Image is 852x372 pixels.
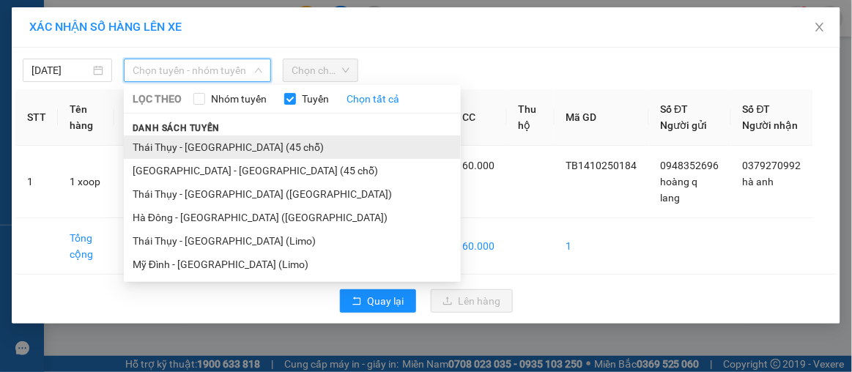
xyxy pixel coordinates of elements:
th: STT [15,89,58,146]
span: Nhóm tuyến [205,91,273,107]
th: SL [114,89,149,146]
td: 1 xoop [58,146,114,218]
span: Tuyến [296,91,335,107]
span: Số ĐT [743,103,771,115]
li: Thái Thụy - [GEOGRAPHIC_DATA] (Limo) [124,229,461,253]
span: Người nhận [743,119,799,131]
span: 60.000 [463,160,495,171]
input: 13/10/2025 [32,62,90,78]
span: XÁC NHẬN SỐ HÀNG LÊN XE [29,20,182,34]
span: down [254,66,263,75]
span: 0379270992 [743,160,801,171]
button: uploadLên hàng [431,289,513,313]
th: CC [451,89,507,146]
li: Thái Thụy - [GEOGRAPHIC_DATA] (45 chỗ) [124,135,461,159]
li: [GEOGRAPHIC_DATA] - [GEOGRAPHIC_DATA] (45 chỗ) [124,159,461,182]
th: Mã GD [555,89,649,146]
span: 0948352696 [122,37,188,50]
th: Tên hàng [58,89,114,146]
span: Người gửi [661,119,708,131]
button: Close [799,7,840,48]
li: Mỹ Đình - [GEOGRAPHIC_DATA] (Limo) [124,253,461,276]
span: Số ĐT [661,103,689,115]
li: Hà Đông - [GEOGRAPHIC_DATA] ([GEOGRAPHIC_DATA]) [124,206,461,229]
span: close [814,21,826,33]
span: 0948352696 [661,160,719,171]
span: 19009397 [114,21,158,32]
span: Danh sách tuyến [124,122,229,135]
span: hà anh [743,176,774,187]
strong: HOTLINE : [62,21,111,32]
span: Chọn tuyến - nhóm tuyến [133,59,262,81]
span: hoàng q lang [661,176,698,204]
span: Chọn chuyến [292,59,349,81]
span: LỌC THEO [133,91,182,107]
span: Gửi [11,53,26,64]
span: 0379270992 [90,87,155,100]
td: 1 [555,218,649,275]
span: rollback [352,296,362,308]
strong: CÔNG TY VẬN TẢI ĐỨC TRƯỞNG [32,8,189,19]
span: hoàng q lang - [42,37,188,50]
td: 60.000 [451,218,507,275]
th: Thu hộ [507,89,555,146]
span: Quay lại [368,293,404,309]
td: Tổng cộng [58,218,114,275]
span: hà anh - [45,87,155,100]
span: 120 [PERSON_NAME] [42,103,144,114]
span: VP Diêm Điền - [42,53,186,80]
button: rollbackQuay lại [340,289,416,313]
a: Chọn tất cả [347,91,399,107]
li: Thái Thụy - [GEOGRAPHIC_DATA] ([GEOGRAPHIC_DATA]) [124,182,461,206]
td: 1 [15,146,58,218]
span: Nhận [11,102,34,113]
span: TB1410250184 [566,160,637,171]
